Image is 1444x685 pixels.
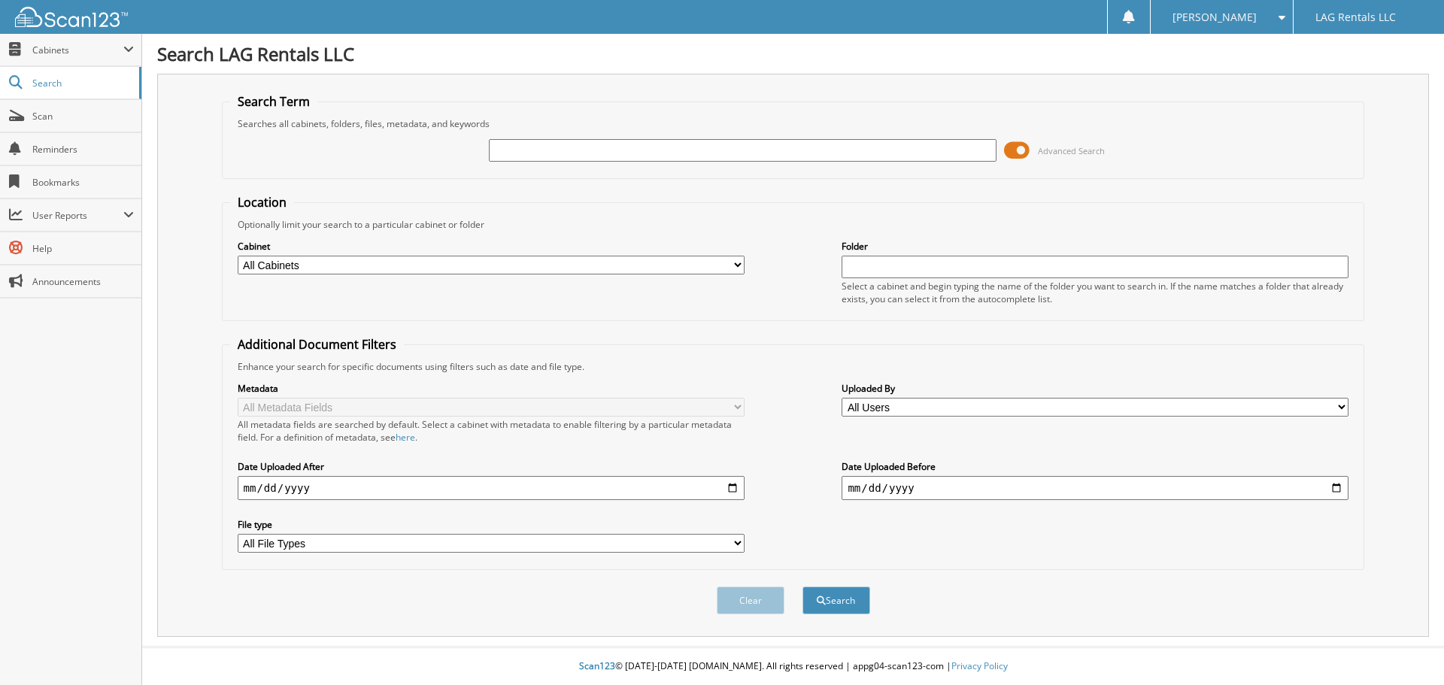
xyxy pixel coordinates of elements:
input: start [238,476,745,500]
legend: Additional Document Filters [230,336,404,353]
a: here [396,431,415,444]
input: end [842,476,1348,500]
div: Select a cabinet and begin typing the name of the folder you want to search in. If the name match... [842,280,1348,305]
div: Searches all cabinets, folders, files, metadata, and keywords [230,117,1357,130]
span: Help [32,242,134,255]
span: Reminders [32,143,134,156]
div: © [DATE]-[DATE] [DOMAIN_NAME]. All rights reserved | appg04-scan123-com | [142,648,1444,685]
span: [PERSON_NAME] [1172,13,1257,22]
label: Date Uploaded After [238,460,745,473]
img: scan123-logo-white.svg [15,7,128,27]
iframe: Chat Widget [1369,613,1444,685]
label: Date Uploaded Before [842,460,1348,473]
span: Scan123 [579,659,615,672]
div: All metadata fields are searched by default. Select a cabinet with metadata to enable filtering b... [238,418,745,444]
span: Bookmarks [32,176,134,189]
label: Folder [842,240,1348,253]
span: Announcements [32,275,134,288]
span: Scan [32,110,134,123]
button: Clear [717,586,784,614]
span: Advanced Search [1038,145,1105,156]
h1: Search LAG Rentals LLC [157,41,1429,66]
div: Optionally limit your search to a particular cabinet or folder [230,218,1357,231]
label: Uploaded By [842,382,1348,395]
label: Cabinet [238,240,745,253]
button: Search [802,586,870,614]
div: Enhance your search for specific documents using filters such as date and file type. [230,360,1357,373]
span: LAG Rentals LLC [1315,13,1396,22]
legend: Location [230,194,294,211]
label: File type [238,518,745,531]
span: Cabinets [32,44,123,56]
legend: Search Term [230,93,317,110]
label: Metadata [238,382,745,395]
a: Privacy Policy [951,659,1008,672]
span: User Reports [32,209,123,222]
span: Search [32,77,132,89]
